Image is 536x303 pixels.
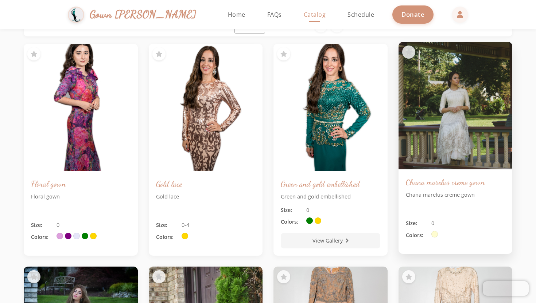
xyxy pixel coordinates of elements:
[330,19,343,32] button: Next page
[306,206,309,214] span: 0
[24,44,138,171] img: Floral gown
[392,5,434,23] a: Donate
[156,178,256,189] h3: Gold lace
[267,11,282,19] span: FAQs
[281,193,380,201] p: Green and gold embellished
[406,219,428,227] span: Size:
[281,178,380,189] h3: Green and gold embellished
[156,221,178,229] span: Size:
[90,7,197,22] span: Gown [PERSON_NAME]
[273,44,388,171] img: Green and gold embellished
[156,233,178,241] span: Colors:
[68,5,204,25] a: Gown [PERSON_NAME]
[31,233,53,241] span: Colors:
[31,193,131,216] p: Floral gown
[31,178,131,189] h3: Floral gown
[396,39,515,173] img: Chana marelus creme gown
[31,221,53,229] span: Size:
[281,233,380,248] button: View Gallery
[401,10,424,19] span: Donate
[156,193,256,216] p: Gold lace
[406,191,505,214] p: Chana marelus creme gown
[281,206,303,214] span: Size:
[57,221,59,229] span: 0
[149,44,263,171] img: Gold lace
[483,281,529,296] iframe: Chatra live chat
[314,19,327,32] button: Previous page
[281,218,303,226] span: Colors:
[182,221,189,229] span: 0-4
[406,231,428,239] span: Colors:
[68,7,84,23] img: Gown Gmach Logo
[304,11,326,19] span: Catalog
[347,11,374,19] span: Schedule
[406,177,505,187] h3: Chana marelus creme gown
[312,237,343,245] span: View Gallery
[431,219,434,227] span: 0
[228,11,245,19] span: Home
